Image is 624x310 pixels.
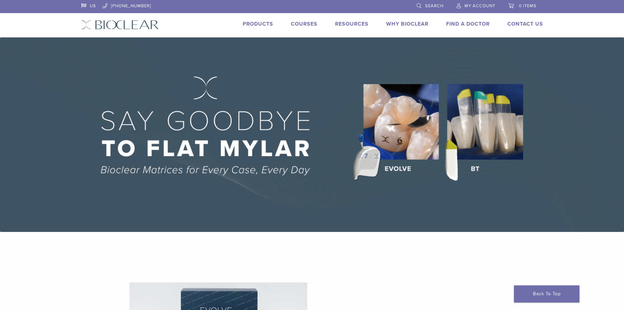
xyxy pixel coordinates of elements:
[243,21,273,27] a: Products
[464,3,495,9] span: My Account
[291,21,317,27] a: Courses
[386,21,428,27] a: Why Bioclear
[514,285,579,302] a: Back To Top
[81,20,159,30] img: Bioclear
[519,3,537,9] span: 0 items
[335,21,369,27] a: Resources
[507,21,543,27] a: Contact Us
[446,21,490,27] a: Find A Doctor
[425,3,444,9] span: Search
